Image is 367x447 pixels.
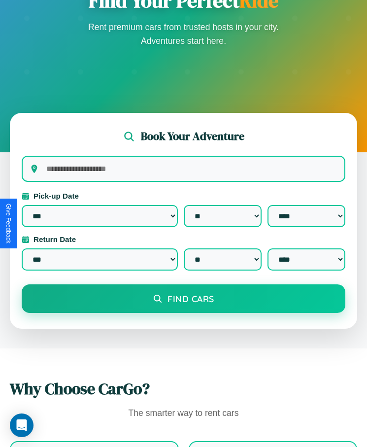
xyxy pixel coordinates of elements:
[141,129,244,144] h2: Book Your Adventure
[5,204,12,243] div: Give Feedback
[22,192,345,200] label: Pick-up Date
[22,284,345,313] button: Find Cars
[10,413,33,437] div: Open Intercom Messenger
[85,20,282,48] p: Rent premium cars from trusted hosts in your city. Adventures start here.
[10,406,357,421] p: The smarter way to rent cars
[10,378,357,400] h2: Why Choose CarGo?
[22,235,345,243] label: Return Date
